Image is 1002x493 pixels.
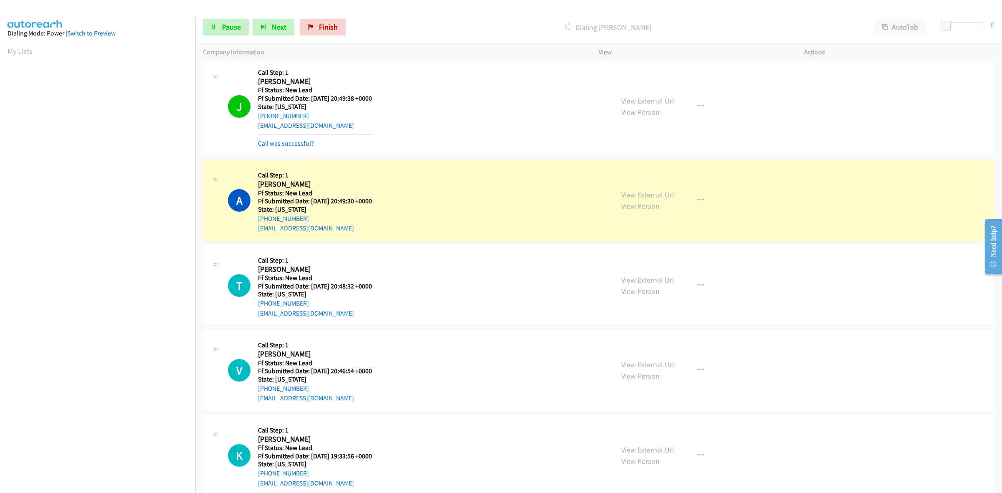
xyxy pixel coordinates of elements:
[978,213,1002,280] iframe: Resource Center
[8,46,33,56] a: My Lists
[258,394,354,402] a: [EMAIL_ADDRESS][DOMAIN_NAME]
[258,375,372,384] h5: State: [US_STATE]
[258,139,314,147] a: Call was successful?
[258,341,372,349] h5: Call Step: 1
[258,121,354,129] a: [EMAIL_ADDRESS][DOMAIN_NAME]
[258,265,372,274] h2: [PERSON_NAME]
[258,435,372,444] h2: [PERSON_NAME]
[258,290,372,298] h5: State: [US_STATE]
[319,22,338,32] span: Finish
[258,180,372,189] h2: [PERSON_NAME]
[300,19,346,35] a: Finish
[258,299,309,307] a: [PHONE_NUMBER]
[258,359,372,367] h5: Ff Status: New Lead
[258,444,372,452] h5: Ff Status: New Lead
[621,275,674,285] a: View External Url
[258,256,372,265] h5: Call Step: 1
[228,359,250,382] div: The call is yet to be attempted
[253,19,294,35] button: Next
[258,384,309,392] a: [PHONE_NUMBER]
[258,367,372,375] h5: Ff Submitted Date: [DATE] 20:46:54 +0000
[258,274,372,282] h5: Ff Status: New Lead
[258,452,372,460] h5: Ff Submitted Date: [DATE] 19:33:56 +0000
[258,68,372,77] h5: Call Step: 1
[258,112,309,120] a: [PHONE_NUMBER]
[258,197,372,205] h5: Ff Submitted Date: [DATE] 20:49:30 +0000
[258,215,309,222] a: [PHONE_NUMBER]
[621,107,660,117] a: View Person
[258,469,309,477] a: [PHONE_NUMBER]
[991,19,994,30] div: 0
[258,349,372,359] h2: [PERSON_NAME]
[228,95,250,118] h1: J
[874,19,926,35] button: AutoTab
[804,47,994,57] p: Actions
[228,444,250,467] div: The call is yet to be attempted
[228,359,250,382] h1: V
[621,190,674,200] a: View External Url
[258,426,372,435] h5: Call Step: 1
[621,371,660,381] a: View Person
[945,23,983,29] div: Delay between calls (in seconds)
[621,286,660,296] a: View Person
[8,64,195,461] iframe: Dialpad
[621,96,674,106] a: View External Url
[258,171,372,180] h5: Call Step: 1
[258,205,372,214] h5: State: [US_STATE]
[258,282,372,291] h5: Ff Submitted Date: [DATE] 20:48:32 +0000
[272,22,286,32] span: Next
[621,360,674,369] a: View External Url
[258,479,354,487] a: [EMAIL_ADDRESS][DOMAIN_NAME]
[258,77,372,86] h2: [PERSON_NAME]
[222,22,241,32] span: Pause
[228,189,250,212] h1: A
[258,460,372,468] h5: State: [US_STATE]
[621,456,660,466] a: View Person
[258,189,372,197] h5: Ff Status: New Lead
[228,274,250,297] h1: T
[258,86,372,94] h5: Ff Status: New Lead
[67,29,116,37] a: Switch to Preview
[258,94,372,103] h5: Ff Submitted Date: [DATE] 20:49:38 +0000
[258,224,354,232] a: [EMAIL_ADDRESS][DOMAIN_NAME]
[8,28,188,38] div: Dialing Mode: Power |
[228,274,250,297] div: The call is yet to be attempted
[228,444,250,467] h1: K
[621,201,660,211] a: View Person
[203,19,249,35] a: Pause
[599,47,789,57] p: View
[621,445,674,455] a: View External Url
[258,103,372,111] h5: State: [US_STATE]
[258,309,354,317] a: [EMAIL_ADDRESS][DOMAIN_NAME]
[357,22,859,33] p: Dialing [PERSON_NAME]
[203,47,584,57] p: Company Information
